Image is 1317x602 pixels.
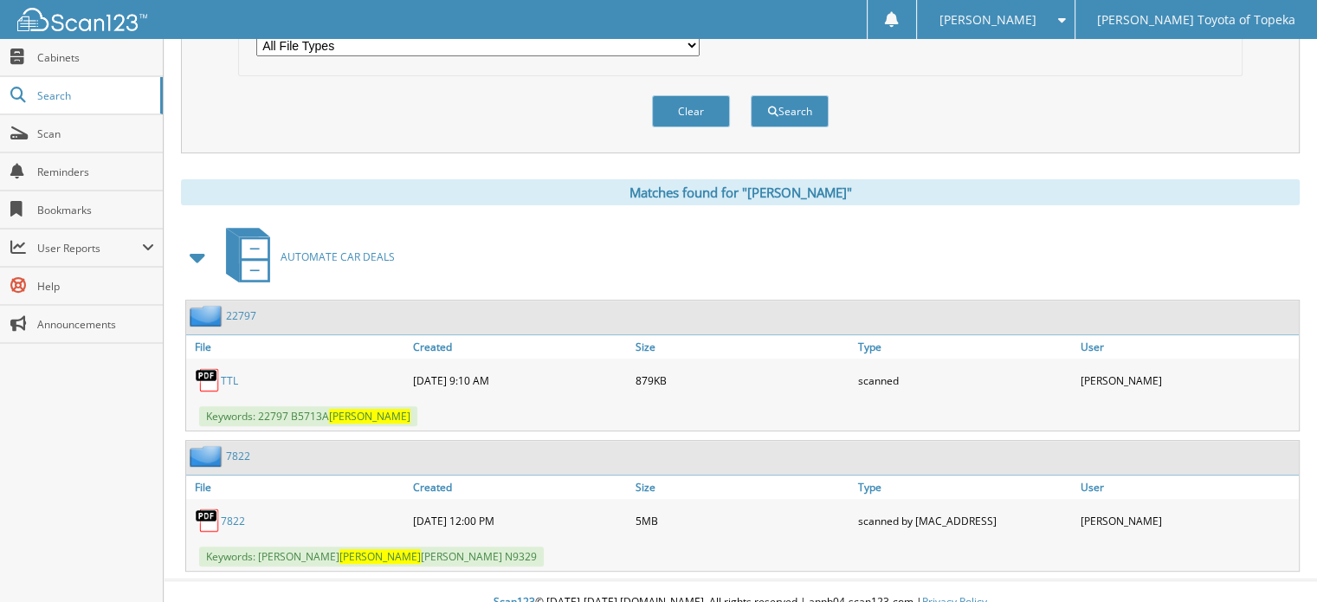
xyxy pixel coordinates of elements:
a: File [186,476,409,499]
a: File [186,335,409,359]
span: Help [37,279,154,294]
img: PDF.png [195,508,221,534]
span: Keywords: 22797 B5713A [199,406,417,426]
img: scan123-logo-white.svg [17,8,147,31]
div: scanned [854,363,1076,398]
img: folder2.png [190,445,226,467]
div: 5MB [631,503,854,538]
a: Created [409,335,631,359]
div: Matches found for "[PERSON_NAME]" [181,179,1300,205]
div: [PERSON_NAME] [1076,363,1299,398]
a: Type [854,476,1076,499]
div: scanned by [MAC_ADDRESS] [854,503,1076,538]
span: Reminders [37,165,154,179]
a: Size [631,476,854,499]
div: 879KB [631,363,854,398]
img: PDF.png [195,367,221,393]
a: Size [631,335,854,359]
span: Search [37,88,152,103]
a: User [1076,335,1299,359]
button: Search [751,95,829,127]
a: Created [409,476,631,499]
span: AUTOMATE CAR DEALS [281,249,395,264]
span: [PERSON_NAME] Toyota of Topeka [1097,15,1295,25]
a: AUTOMATE CAR DEALS [216,223,395,291]
img: folder2.png [190,305,226,327]
a: 7822 [226,449,250,463]
div: [PERSON_NAME] [1076,503,1299,538]
span: Cabinets [37,50,154,65]
a: Type [854,335,1076,359]
span: Bookmarks [37,203,154,217]
span: User Reports [37,241,142,256]
a: 7822 [221,514,245,528]
span: [PERSON_NAME] [329,409,410,424]
button: Clear [652,95,730,127]
a: TTL [221,373,238,388]
span: [PERSON_NAME] [939,15,1036,25]
span: [PERSON_NAME] [339,549,421,564]
div: [DATE] 12:00 PM [409,503,631,538]
a: User [1076,476,1299,499]
span: Scan [37,126,154,141]
a: 22797 [226,308,256,323]
div: [DATE] 9:10 AM [409,363,631,398]
span: Keywords: [PERSON_NAME] [PERSON_NAME] N9329 [199,547,544,566]
span: Announcements [37,317,154,332]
